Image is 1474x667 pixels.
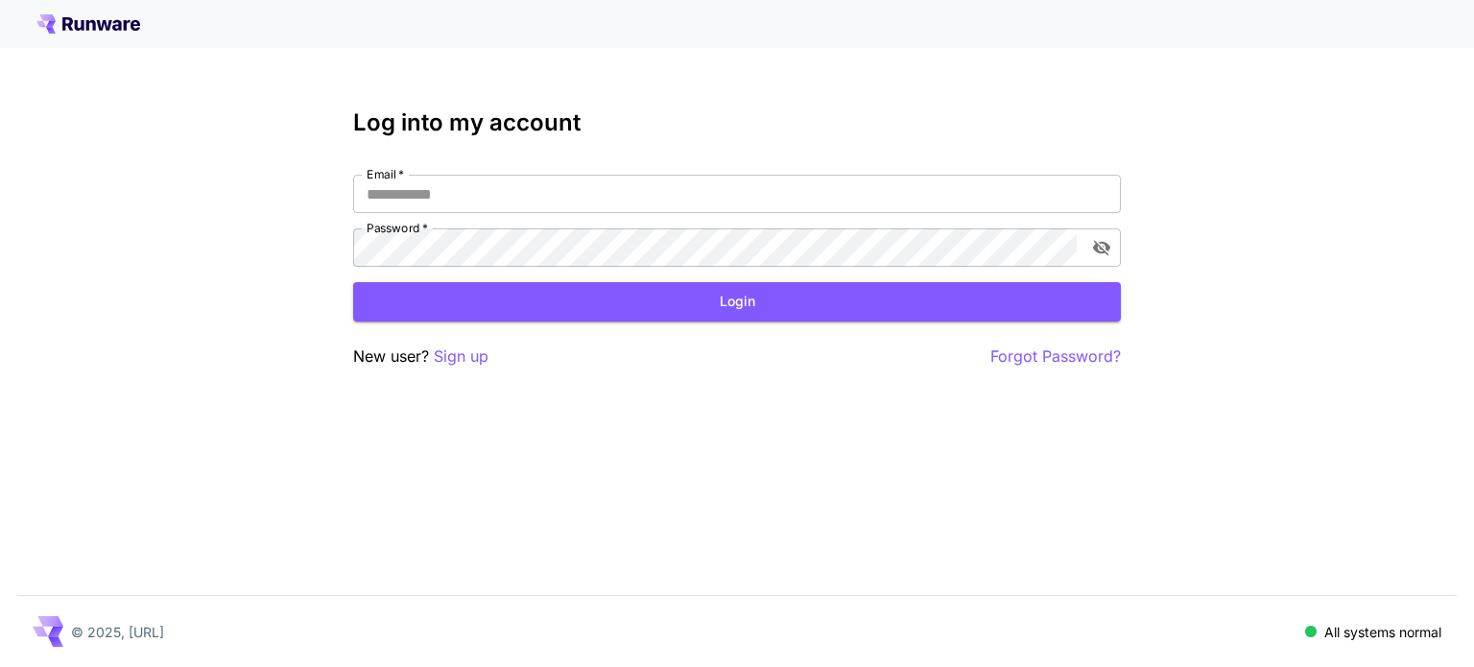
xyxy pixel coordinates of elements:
[353,109,1121,136] h3: Log into my account
[367,220,428,236] label: Password
[353,345,488,369] p: New user?
[353,282,1121,322] button: Login
[1084,230,1119,265] button: toggle password visibility
[71,622,164,642] p: © 2025, [URL]
[367,166,404,182] label: Email
[990,345,1121,369] button: Forgot Password?
[434,345,488,369] button: Sign up
[1324,622,1441,642] p: All systems normal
